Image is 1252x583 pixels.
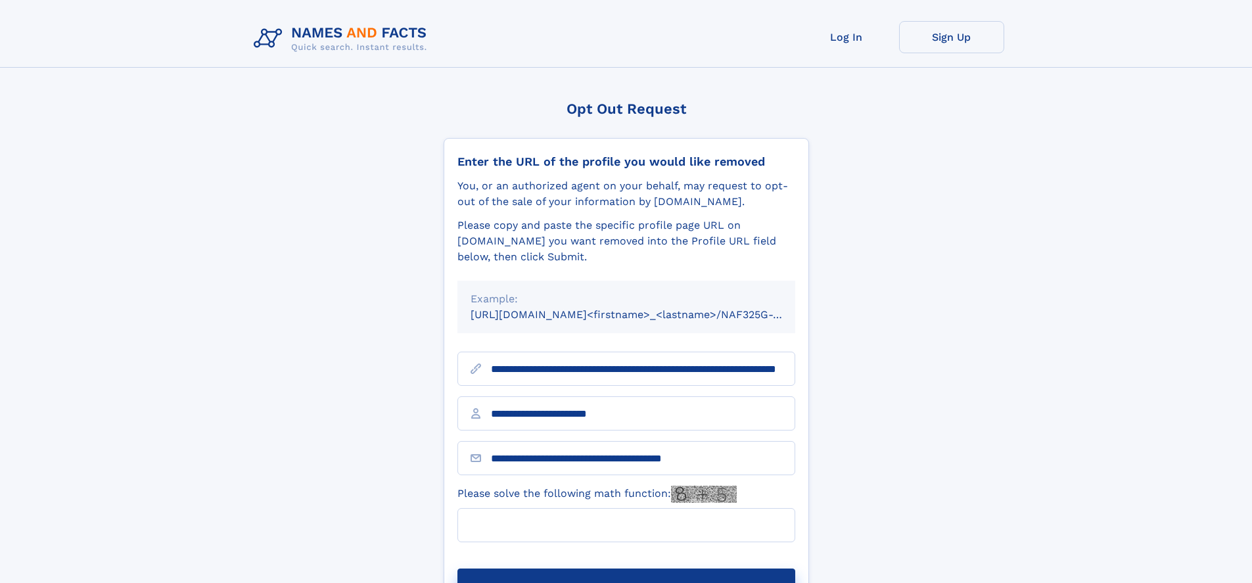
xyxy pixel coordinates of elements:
label: Please solve the following math function: [457,486,737,503]
img: Logo Names and Facts [248,21,438,57]
div: Enter the URL of the profile you would like removed [457,154,795,169]
div: Please copy and paste the specific profile page URL on [DOMAIN_NAME] you want removed into the Pr... [457,218,795,265]
small: [URL][DOMAIN_NAME]<firstname>_<lastname>/NAF325G-xxxxxxxx [471,308,820,321]
div: Opt Out Request [444,101,809,117]
div: You, or an authorized agent on your behalf, may request to opt-out of the sale of your informatio... [457,178,795,210]
a: Sign Up [899,21,1004,53]
a: Log In [794,21,899,53]
div: Example: [471,291,782,307]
